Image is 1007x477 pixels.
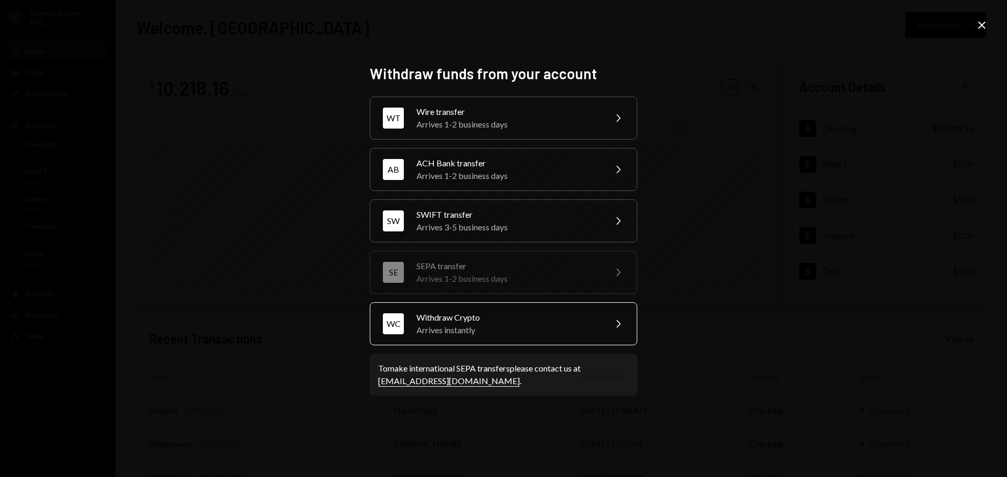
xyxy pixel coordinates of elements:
div: WC [383,313,404,334]
div: SW [383,210,404,231]
button: SWSWIFT transferArrives 3-5 business days [370,199,637,242]
div: Arrives 1-2 business days [416,272,599,285]
div: SEPA transfer [416,260,599,272]
div: Arrives 1-2 business days [416,169,599,182]
div: Arrives 3-5 business days [416,221,599,234]
button: WCWithdraw CryptoArrives instantly [370,302,637,345]
h2: Withdraw funds from your account [370,63,637,84]
button: ABACH Bank transferArrives 1-2 business days [370,148,637,191]
a: [EMAIL_ADDRESS][DOMAIN_NAME] [378,376,520,387]
div: SWIFT transfer [416,208,599,221]
div: To make international SEPA transfers please contact us at . [378,362,629,387]
div: Arrives 1-2 business days [416,118,599,131]
div: WT [383,108,404,129]
div: AB [383,159,404,180]
button: WTWire transferArrives 1-2 business days [370,97,637,140]
div: Arrives instantly [416,324,599,336]
div: Withdraw Crypto [416,311,599,324]
button: SESEPA transferArrives 1-2 business days [370,251,637,294]
div: SE [383,262,404,283]
div: ACH Bank transfer [416,157,599,169]
div: Wire transfer [416,105,599,118]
